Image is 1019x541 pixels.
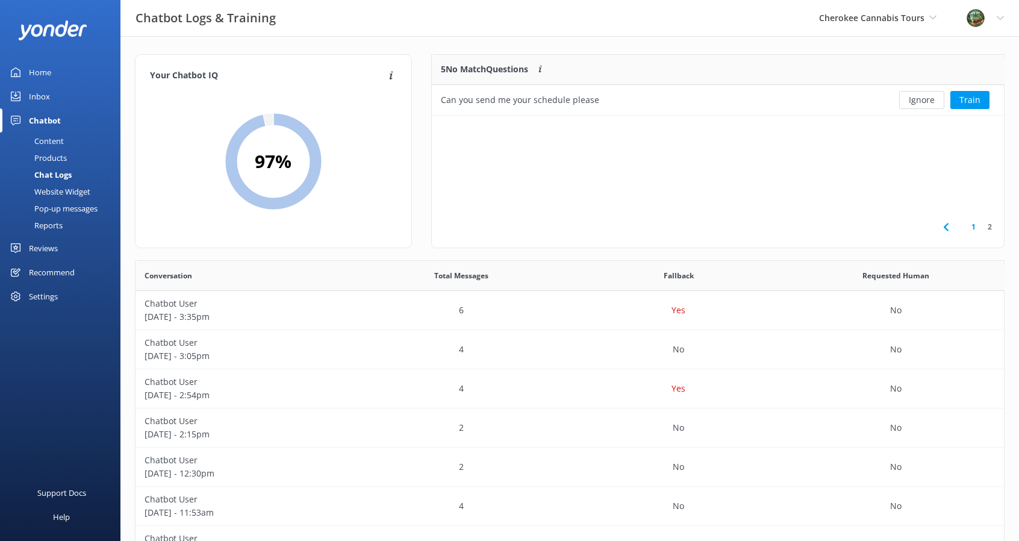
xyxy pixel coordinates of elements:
[29,60,51,84] div: Home
[145,389,344,402] p: [DATE] - 2:54pm
[459,499,464,513] p: 4
[432,85,1005,115] div: grid
[459,304,464,317] p: 6
[982,221,998,233] a: 2
[862,270,929,281] span: Requested Human
[890,421,902,434] p: No
[53,505,70,529] div: Help
[29,260,75,284] div: Recommend
[965,221,982,233] a: 1
[29,284,58,308] div: Settings
[145,375,344,389] p: Chatbot User
[673,499,684,513] p: No
[967,9,985,27] img: 789-1755618753.png
[18,20,87,40] img: yonder-white-logo.png
[145,467,344,480] p: [DATE] - 12:30pm
[136,330,1005,369] div: row
[7,166,120,183] a: Chat Logs
[37,481,86,505] div: Support Docs
[136,408,1005,448] div: row
[7,200,120,217] a: Pop-up messages
[7,166,72,183] div: Chat Logs
[7,183,90,200] div: Website Widget
[664,270,694,281] span: Fallback
[145,349,344,363] p: [DATE] - 3:05pm
[459,460,464,474] p: 2
[890,460,902,474] p: No
[136,487,1005,526] div: row
[136,291,1005,330] div: row
[7,217,63,234] div: Reports
[432,85,1005,115] div: row
[7,217,120,234] a: Reports
[673,421,684,434] p: No
[145,506,344,519] p: [DATE] - 11:53am
[890,304,902,317] p: No
[29,84,50,108] div: Inbox
[819,12,924,23] span: Cherokee Cannabis Tours
[459,382,464,395] p: 4
[136,369,1005,408] div: row
[7,200,98,217] div: Pop-up messages
[7,183,120,200] a: Website Widget
[890,499,902,513] p: No
[145,428,344,441] p: [DATE] - 2:15pm
[7,133,64,149] div: Content
[673,343,684,356] p: No
[7,133,120,149] a: Content
[7,149,67,166] div: Products
[136,8,276,28] h3: Chatbot Logs & Training
[29,108,61,133] div: Chatbot
[441,63,528,76] p: 5 No Match Questions
[673,460,684,474] p: No
[145,297,344,310] p: Chatbot User
[150,69,385,83] h4: Your Chatbot IQ
[145,310,344,324] p: [DATE] - 3:35pm
[890,343,902,356] p: No
[7,149,120,166] a: Products
[145,270,192,281] span: Conversation
[136,448,1005,487] div: row
[29,236,58,260] div: Reviews
[672,304,685,317] p: Yes
[899,91,944,109] button: Ignore
[145,493,344,506] p: Chatbot User
[890,382,902,395] p: No
[441,93,599,107] div: Can you send me your schedule please
[950,91,989,109] button: Train
[459,421,464,434] p: 2
[434,270,488,281] span: Total Messages
[672,382,685,395] p: Yes
[145,414,344,428] p: Chatbot User
[459,343,464,356] p: 4
[145,336,344,349] p: Chatbot User
[145,454,344,467] p: Chatbot User
[255,147,291,176] h2: 97 %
